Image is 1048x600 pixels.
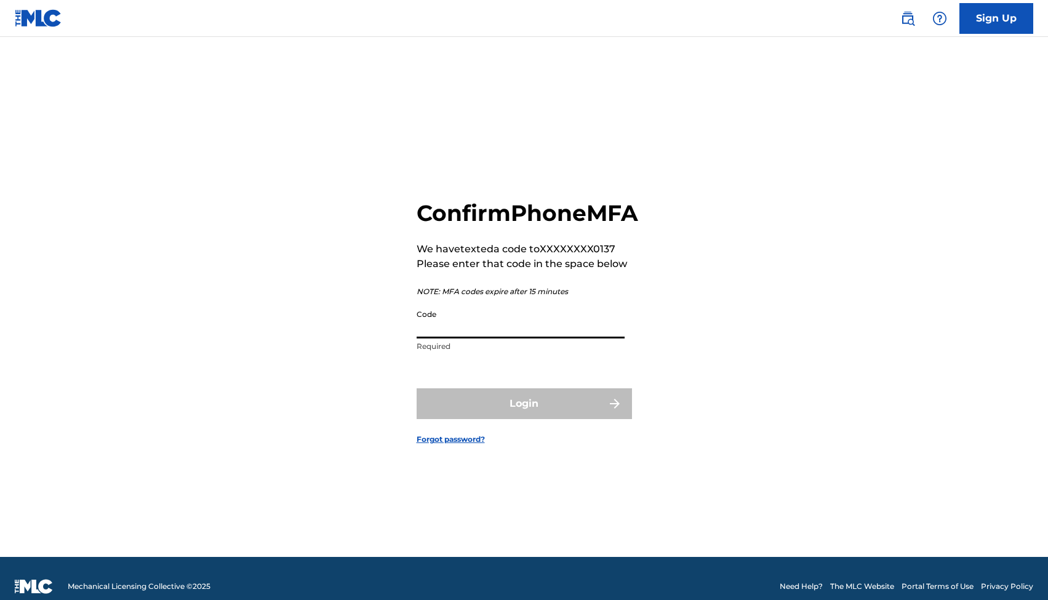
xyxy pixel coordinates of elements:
[15,579,53,594] img: logo
[68,581,210,592] span: Mechanical Licensing Collective © 2025
[417,242,638,257] p: We have texted a code to XXXXXXXX0137
[981,581,1033,592] a: Privacy Policy
[417,257,638,271] p: Please enter that code in the space below
[927,6,952,31] div: Help
[932,11,947,26] img: help
[417,434,485,445] a: Forgot password?
[900,11,915,26] img: search
[986,541,1048,600] iframe: Chat Widget
[902,581,974,592] a: Portal Terms of Use
[780,581,823,592] a: Need Help?
[895,6,920,31] a: Public Search
[830,581,894,592] a: The MLC Website
[417,341,625,352] p: Required
[15,9,62,27] img: MLC Logo
[417,286,638,297] p: NOTE: MFA codes expire after 15 minutes
[417,199,638,227] h2: Confirm Phone MFA
[959,3,1033,34] a: Sign Up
